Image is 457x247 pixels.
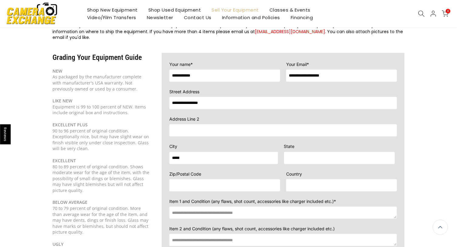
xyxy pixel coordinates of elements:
div: Tell us what you want to sell and the condition of the equipment. We will send you back a quote. ... [52,23,405,41]
span: 0 [446,9,450,13]
span: Item 2 and Condition (any flaws, shot count, accessories like charger included etc.) [169,226,335,231]
span: Item 1 and Condition (any flaws, shot count, accessories like charger included etc.) [169,199,334,204]
div: As packaged by the manufacturer complete with manufacturer's USA warranty. Not previously owned o... [52,68,150,92]
b: UGLY [52,241,63,247]
b: NEW [52,68,62,74]
span: Address Line 2 [169,116,199,122]
b: EXCELLENT [52,158,76,163]
div: 90 to 96 percent of original condition. Exceptionally nice, but may have slight wear on finish vi... [52,128,150,152]
span: Street Address [169,89,199,94]
span: Zip/Postal Code [169,171,201,177]
a: 0 [442,10,449,17]
span: City [169,144,177,149]
a: Contact Us [178,14,217,21]
b: EXCELLENT PLUS [52,122,88,128]
span: State [284,144,295,149]
div: Equipment is 99 to 100 percent of NEW. Items include original box and instructions. [52,98,150,116]
span: Your name [169,62,191,67]
span: Your Email [286,62,307,67]
a: Newsletter [141,14,178,21]
span: Country [286,171,302,177]
a: Shop Used Equipment [143,6,206,14]
a: Sell Your Equipment [206,6,264,14]
a: Shop New Equipment [82,6,143,14]
a: Classes & Events [264,6,316,14]
h3: Grading Your Equipment Guide [52,53,150,62]
div: 80 to 89 percent of original condition. Shows moderate wear for the age of the item, with the pos... [52,164,150,194]
b: LIKE NEW [52,98,72,104]
b: BELOW AVERAGE [52,199,87,205]
a: Financing [285,14,318,21]
a: Back to the top [433,220,448,235]
a: [EMAIL_ADDRESS][DOMAIN_NAME] [255,29,325,35]
a: Video/Film Transfers [82,14,141,21]
div: 70 to 79 percent of original condition. More than average wear for the age of the item, and may h... [52,205,150,235]
a: Information and Policies [217,14,285,21]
